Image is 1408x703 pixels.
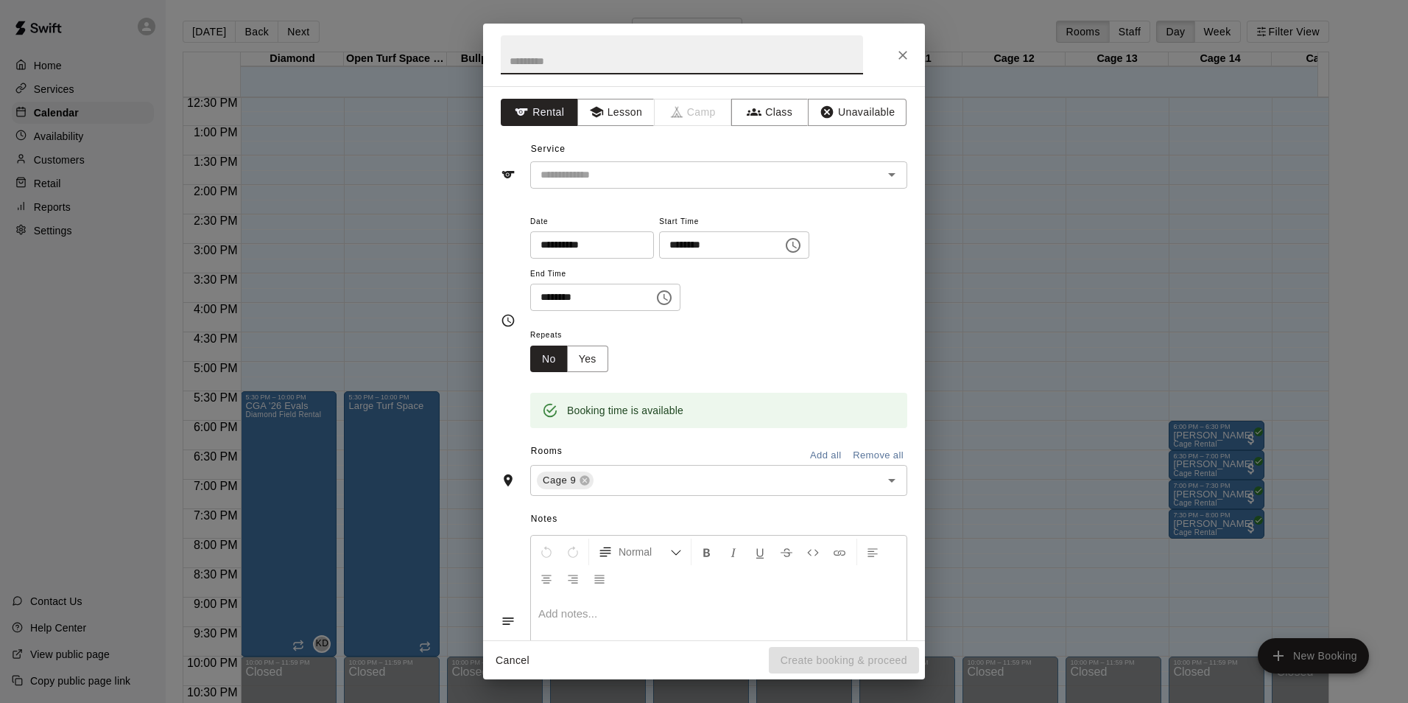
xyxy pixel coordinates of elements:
button: Insert Code [800,539,826,565]
div: Cage 9 [537,472,594,489]
button: Format Underline [747,539,772,565]
span: Cage 9 [537,473,582,488]
button: Yes [567,346,608,373]
div: Booking time is available [567,397,683,424]
button: Undo [534,539,559,565]
button: Lesson [577,99,655,126]
button: Right Align [560,565,585,592]
button: Format Strikethrough [774,539,799,565]
span: Repeats [530,326,620,346]
button: Choose time, selected time is 6:00 PM [778,231,808,260]
button: Left Align [860,539,885,565]
span: Rooms [531,446,563,456]
button: Format Italics [721,539,746,565]
span: Service [531,144,566,154]
button: Class [731,99,809,126]
button: Format Bold [694,539,719,565]
span: Normal [619,545,670,559]
button: No [530,346,568,373]
button: Center Align [534,565,559,592]
button: Unavailable [808,99,907,126]
button: Open [881,164,902,185]
span: Notes [531,508,907,531]
span: Start Time [659,212,809,232]
button: Rental [501,99,578,126]
span: Camps can only be created in the Services page [655,99,732,126]
svg: Notes [501,614,515,629]
button: Close [890,42,916,69]
span: Date [530,212,654,232]
svg: Rooms [501,473,515,488]
button: Add all [802,444,849,467]
button: Open [881,470,902,491]
svg: Timing [501,313,515,328]
input: Choose date, selected date is Sep 17, 2025 [530,231,644,259]
span: End Time [530,265,680,284]
button: Choose time, selected time is 7:00 PM [650,283,679,312]
button: Insert Link [827,539,852,565]
button: Formatting Options [592,539,688,565]
button: Redo [560,539,585,565]
div: outlined button group [530,346,608,373]
button: Justify Align [587,565,612,592]
button: Remove all [849,444,907,467]
svg: Service [501,167,515,182]
button: Cancel [489,647,536,674]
